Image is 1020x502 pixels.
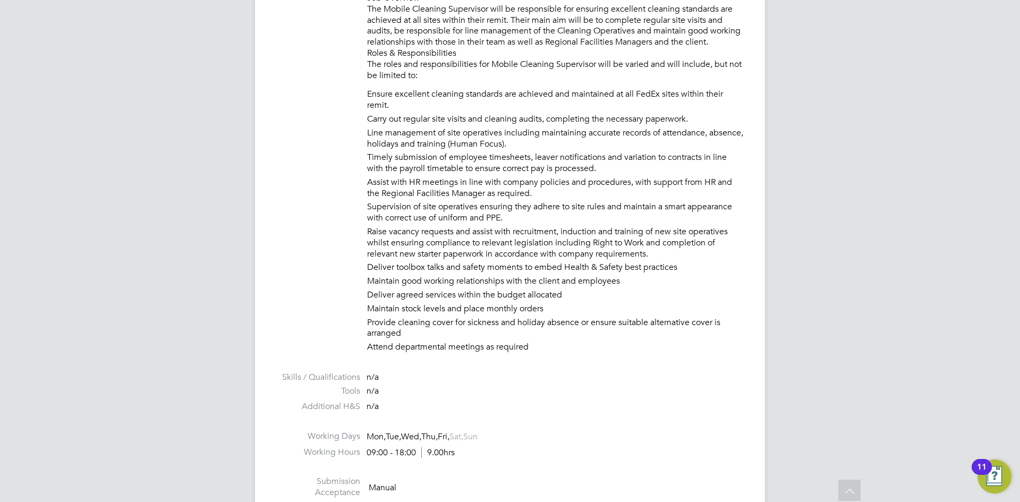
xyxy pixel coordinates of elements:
[276,431,360,442] label: Working Days
[421,431,438,442] span: Thu,
[367,89,744,114] li: Ensure excellent cleaning standards are achieved and maintained at all FedEx sites within their r...
[367,386,379,396] span: n/a
[367,127,744,152] li: Line management of site operatives including maintaining accurate records of attendance, absence,...
[367,226,744,262] li: Raise vacancy requests and assist with recruitment, induction and training of new site operatives...
[367,276,744,290] li: Maintain good working relationships with the client and employees
[367,262,744,276] li: Deliver toolbox talks and safety moments to embed Health & Safety best practices
[369,482,396,493] span: Manual
[438,431,449,442] span: Fri,
[421,447,455,458] span: 9.00hrs
[367,317,744,342] li: Provide cleaning cover for sickness and holiday absence or ensure suitable alternative cover is a...
[463,431,478,442] span: Sun
[367,447,455,458] div: 09:00 - 18:00
[367,177,744,202] li: Assist with HR meetings in line with company policies and procedures, with support from HR and th...
[276,476,360,498] label: Submission Acceptance
[367,114,744,127] li: Carry out regular site visits and cleaning audits, completing the necessary paperwork.
[386,431,401,442] span: Tue,
[367,372,379,382] span: n/a
[367,342,744,355] li: Attend departmental meetings as required
[276,372,360,383] label: Skills / Qualifications
[276,447,360,458] label: Working Hours
[276,386,360,397] label: Tools
[367,303,744,317] li: Maintain stock levels and place monthly orders
[367,401,379,412] span: n/a
[367,431,386,442] span: Mon,
[449,431,463,442] span: Sat,
[401,431,421,442] span: Wed,
[367,152,744,177] li: Timely submission of employee timesheets, leaver notifications and variation to contracts in line...
[367,201,744,226] li: Supervision of site operatives ensuring they adhere to site rules and maintain a smart appearance...
[977,467,987,481] div: 11
[977,460,1011,494] button: Open Resource Center, 11 new notifications
[276,401,360,412] label: Additional H&S
[367,290,744,303] li: Deliver agreed services within the budget allocated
